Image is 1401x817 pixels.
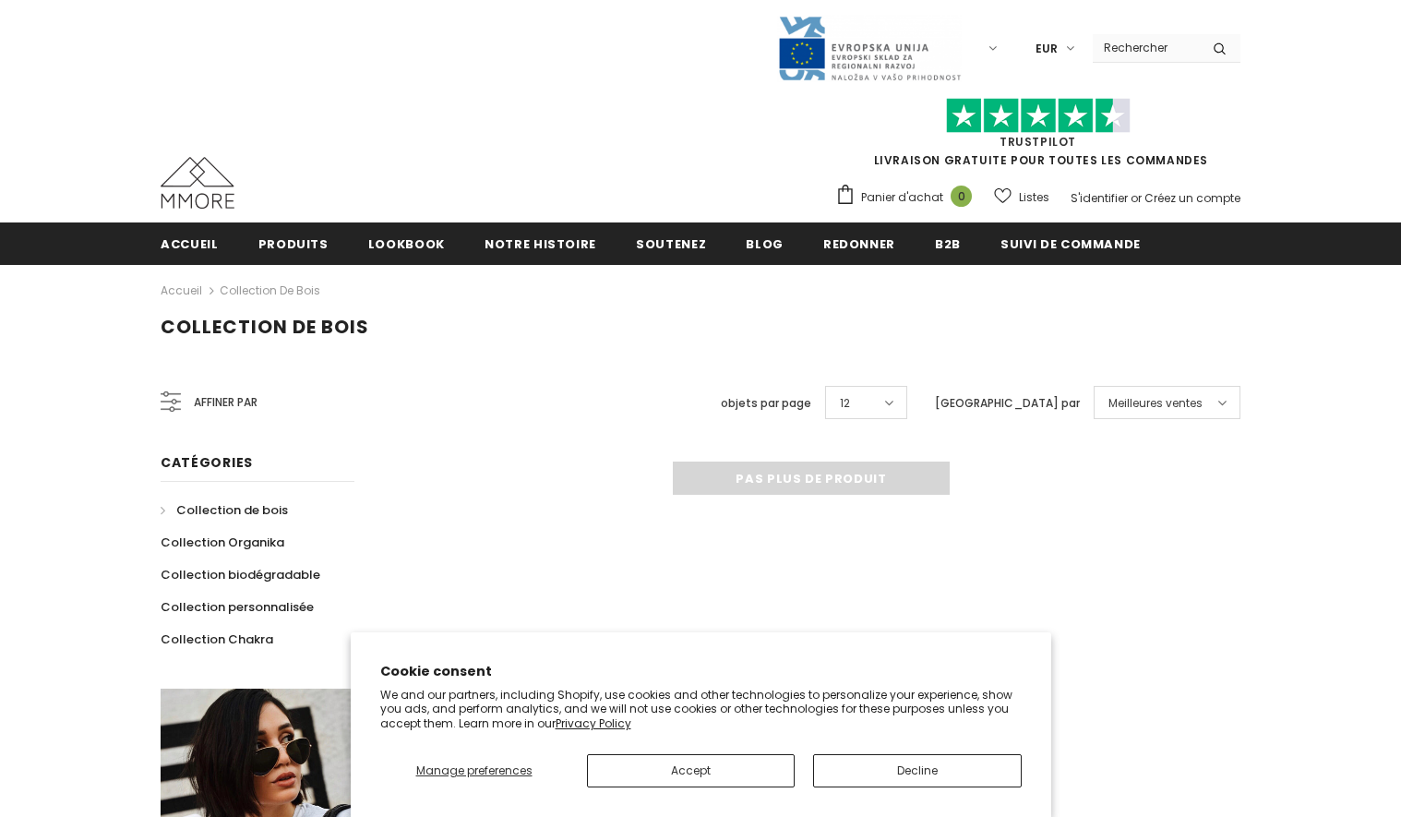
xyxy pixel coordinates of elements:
a: Suivi de commande [1000,222,1141,264]
span: Lookbook [368,235,445,253]
a: Panier d'achat 0 [835,184,981,211]
a: Créez un compte [1144,190,1240,206]
a: Accueil [161,222,219,264]
span: Collection Chakra [161,631,273,648]
span: Collection de bois [161,314,369,340]
a: Collection de bois [161,494,288,526]
a: Collection Organika [161,526,284,559]
span: Blog [746,235,784,253]
a: TrustPilot [1000,134,1076,150]
span: Suivi de commande [1000,235,1141,253]
span: Collection de bois [176,501,288,519]
a: Redonner [823,222,895,264]
a: Listes [994,181,1049,213]
span: Catégories [161,453,253,472]
span: Collection Organika [161,534,284,551]
span: Notre histoire [485,235,596,253]
p: We and our partners, including Shopify, use cookies and other technologies to personalize your ex... [380,688,1022,731]
span: Listes [1019,188,1049,207]
span: Meilleures ventes [1108,394,1203,413]
h2: Cookie consent [380,662,1022,681]
img: Cas MMORE [161,157,234,209]
img: Faites confiance aux étoiles pilotes [946,98,1131,134]
span: EUR [1036,40,1058,58]
label: objets par page [721,394,811,413]
a: Blog [746,222,784,264]
a: Produits [258,222,329,264]
a: B2B [935,222,961,264]
span: LIVRAISON GRATUITE POUR TOUTES LES COMMANDES [835,106,1240,168]
a: Collection Chakra [161,623,273,655]
span: 12 [840,394,850,413]
a: Collection biodégradable [161,559,320,591]
a: Accueil [161,280,202,302]
button: Manage preferences [380,754,569,787]
span: B2B [935,235,961,253]
button: Accept [587,754,795,787]
a: Collection de bois [220,282,320,298]
span: Collection biodégradable [161,566,320,583]
a: Javni Razpis [777,40,962,55]
span: Affiner par [194,392,257,413]
label: [GEOGRAPHIC_DATA] par [935,394,1080,413]
img: Javni Razpis [777,15,962,82]
span: or [1131,190,1142,206]
span: 0 [951,186,972,207]
a: Privacy Policy [556,715,631,731]
a: Lookbook [368,222,445,264]
span: Redonner [823,235,895,253]
a: Notre histoire [485,222,596,264]
button: Decline [813,754,1021,787]
a: Collection personnalisée [161,591,314,623]
input: Search Site [1093,34,1199,61]
a: S'identifier [1071,190,1128,206]
span: Accueil [161,235,219,253]
a: soutenez [636,222,706,264]
span: Panier d'achat [861,188,943,207]
span: Collection personnalisée [161,598,314,616]
span: Manage preferences [416,763,533,778]
span: Produits [258,235,329,253]
span: soutenez [636,235,706,253]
